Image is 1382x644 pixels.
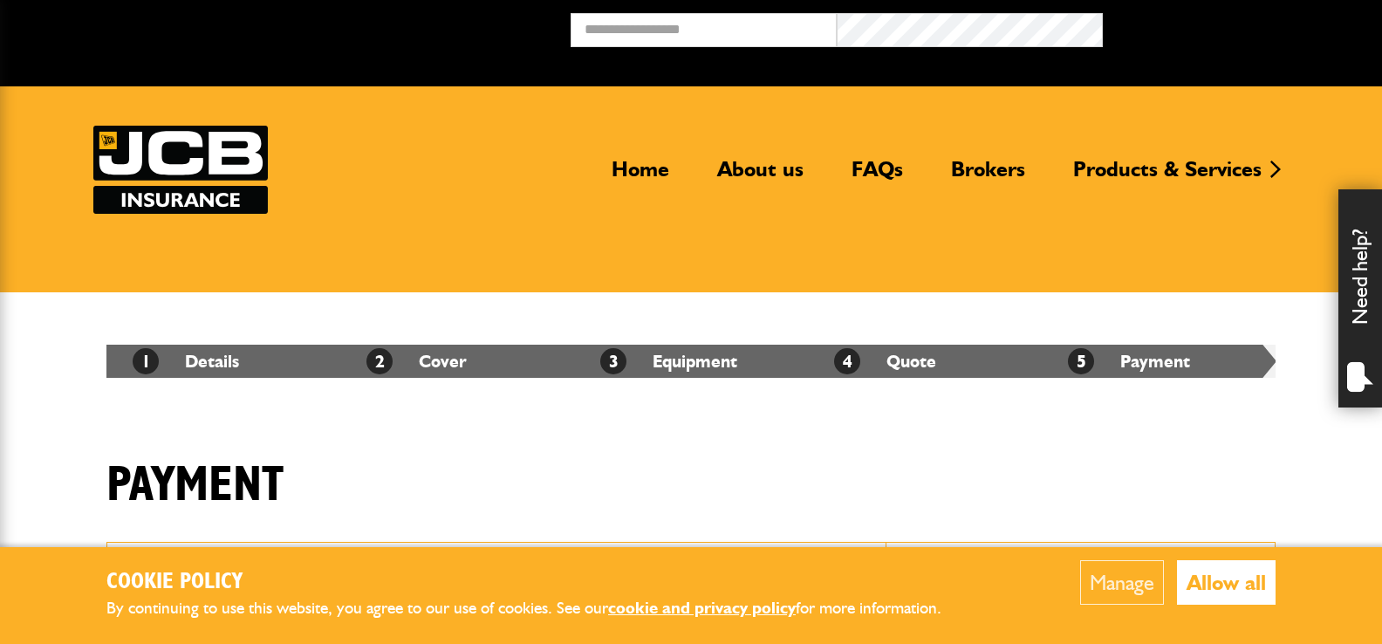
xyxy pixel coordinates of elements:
[106,569,970,596] h2: Cookie Policy
[600,348,626,374] span: 3
[938,156,1038,196] a: Brokers
[93,126,268,214] a: JCB Insurance Services
[599,156,682,196] a: Home
[1103,13,1369,40] button: Broker Login
[1042,345,1276,378] li: Payment
[834,351,936,372] a: 4Quote
[1060,156,1275,196] a: Products & Services
[106,456,284,515] h1: Payment
[1177,560,1276,605] button: Allow all
[704,156,817,196] a: About us
[93,126,268,214] img: JCB Insurance Services logo
[1068,348,1094,374] span: 5
[366,348,393,374] span: 2
[838,156,916,196] a: FAQs
[133,351,239,372] a: 1Details
[1080,560,1164,605] button: Manage
[1338,189,1382,408] div: Need help?
[133,348,159,374] span: 1
[366,351,467,372] a: 2Cover
[834,348,860,374] span: 4
[600,351,737,372] a: 3Equipment
[106,595,970,622] p: By continuing to use this website, you agree to our use of cookies. See our for more information.
[608,598,796,618] a: cookie and privacy policy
